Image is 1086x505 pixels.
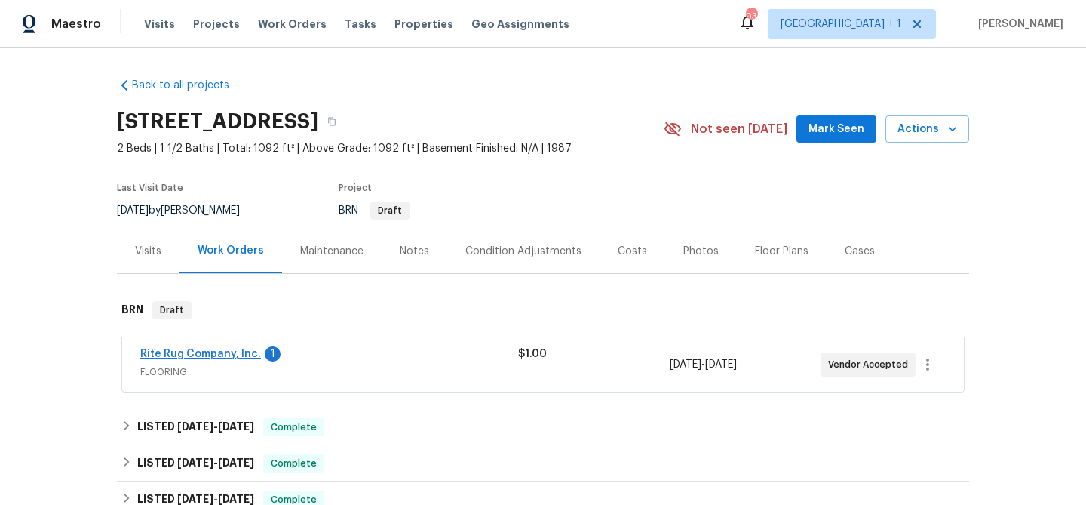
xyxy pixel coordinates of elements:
[471,17,569,32] span: Geo Assignments
[218,457,254,468] span: [DATE]
[746,9,756,24] div: 93
[518,349,547,359] span: $1.00
[258,17,327,32] span: Work Orders
[218,494,254,504] span: [DATE]
[144,17,175,32] span: Visits
[117,205,149,216] span: [DATE]
[300,244,364,259] div: Maintenance
[339,205,410,216] span: BRN
[828,357,914,372] span: Vendor Accepted
[117,202,258,220] div: by [PERSON_NAME]
[137,454,254,473] h6: LISTED
[265,420,323,435] span: Complete
[177,457,213,468] span: [DATE]
[117,445,969,482] div: LISTED [DATE]-[DATE]Complete
[339,183,372,192] span: Project
[345,19,376,29] span: Tasks
[265,456,323,471] span: Complete
[140,349,261,359] a: Rite Rug Company, Inc.
[683,244,719,259] div: Photos
[135,244,161,259] div: Visits
[705,359,737,370] span: [DATE]
[121,301,143,319] h6: BRN
[972,17,1063,32] span: [PERSON_NAME]
[755,244,808,259] div: Floor Plans
[394,17,453,32] span: Properties
[400,244,429,259] div: Notes
[198,243,264,258] div: Work Orders
[193,17,240,32] span: Projects
[117,286,969,334] div: BRN Draft
[177,494,213,504] span: [DATE]
[117,141,664,156] span: 2 Beds | 1 1/2 Baths | Total: 1092 ft² | Above Grade: 1092 ft² | Basement Finished: N/A | 1987
[670,357,737,372] span: -
[845,244,875,259] div: Cases
[318,108,345,135] button: Copy Address
[691,122,787,137] span: Not seen [DATE]
[808,120,864,139] span: Mark Seen
[154,303,190,318] span: Draft
[265,346,281,362] div: 1
[117,114,318,129] h2: [STREET_ADDRESS]
[117,183,183,192] span: Last Visit Date
[117,78,262,93] a: Back to all projects
[618,244,647,259] div: Costs
[885,115,969,143] button: Actions
[177,494,254,504] span: -
[177,421,213,432] span: [DATE]
[670,359,701,370] span: [DATE]
[51,17,101,32] span: Maestro
[177,421,254,432] span: -
[372,206,408,215] span: Draft
[781,17,901,32] span: [GEOGRAPHIC_DATA] + 1
[117,409,969,445] div: LISTED [DATE]-[DATE]Complete
[218,421,254,432] span: [DATE]
[796,115,876,143] button: Mark Seen
[140,365,518,380] span: FLOORING
[465,244,581,259] div: Condition Adjustments
[897,120,957,139] span: Actions
[177,457,254,468] span: -
[137,418,254,436] h6: LISTED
